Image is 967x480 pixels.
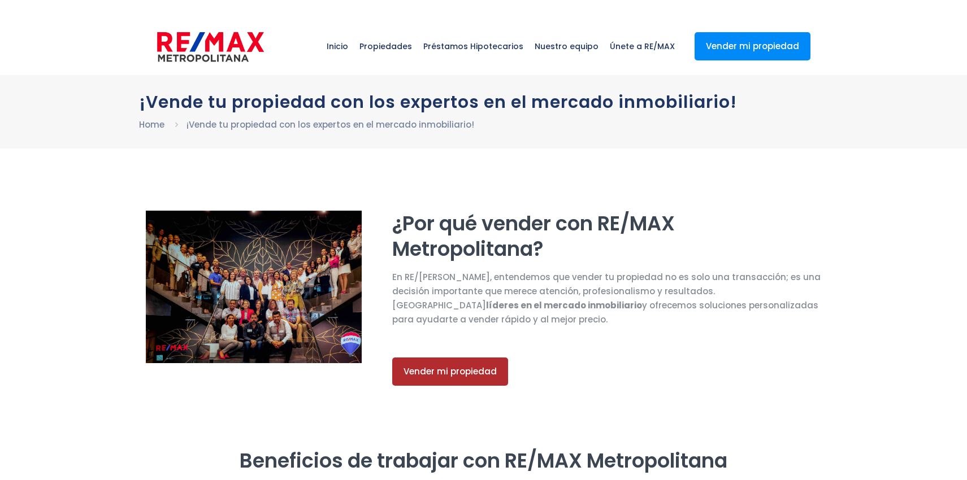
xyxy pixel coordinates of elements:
span: Únete a RE/MAX [604,29,680,63]
p: En RE/[PERSON_NAME], entendemos que vender tu propiedad no es solo una transacción; es una decisi... [392,270,821,326]
span: Propiedades [354,29,418,63]
a: Únete a RE/MAX [604,18,680,75]
a: Vender mi propiedad [695,32,810,60]
a: ¡Vende tu propiedad con los expertos en el mercado inmobiliario! [187,119,474,130]
a: Préstamos Hipotecarios [418,18,529,75]
strong: líderes en el mercado inmobiliario [486,299,642,311]
img: remax-metropolitana-logo [157,30,264,64]
h2: ¿Por qué vender con RE/MAX Metropolitana? [392,211,821,261]
a: Inicio [321,18,354,75]
span: Inicio [321,29,354,63]
span: Nuestro equipo [529,29,604,63]
span: Préstamos Hipotecarios [418,29,529,63]
span: Vender mi propiedad [404,366,497,377]
a: Propiedades [354,18,418,75]
h1: ¡Vende tu propiedad con los expertos en el mercado inmobiliario! [139,92,829,112]
a: Vender mi propiedad [392,357,508,386]
a: Home [139,119,164,130]
h2: Beneficios de trabajar con RE/MAX Metropolitana [146,448,822,473]
a: RE/MAX Metropolitana [157,18,264,75]
a: Nuestro equipo [529,18,604,75]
